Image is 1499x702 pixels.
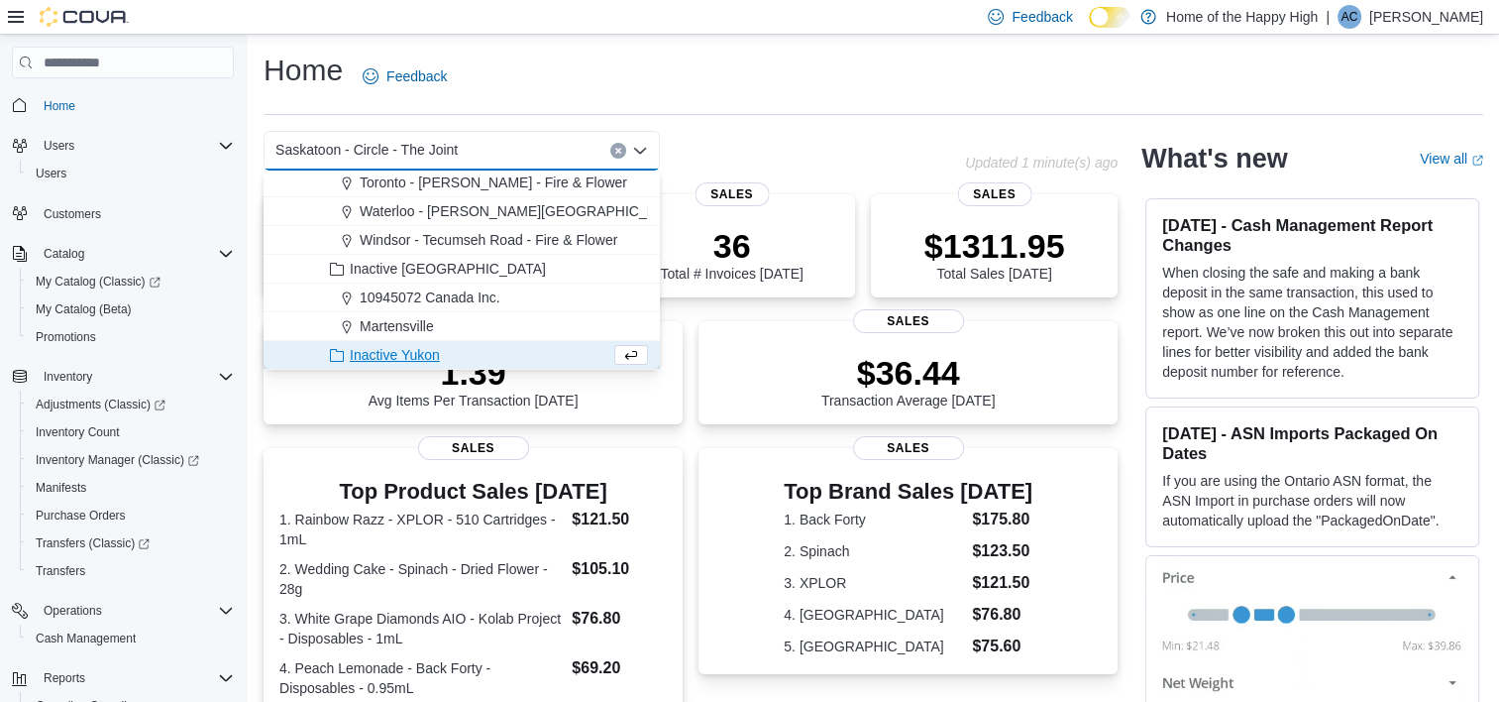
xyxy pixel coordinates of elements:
[36,599,234,623] span: Operations
[821,353,996,409] div: Transaction Average [DATE]
[44,603,102,619] span: Operations
[28,325,234,349] span: Promotions
[264,51,343,90] h1: Home
[821,353,996,393] p: $36.44
[36,242,92,266] button: Catalog
[360,316,434,336] span: Martensville
[279,510,564,549] dt: 1. Rainbow Razz - XPLOR - 510 Cartridges - 1mL
[1338,5,1361,29] div: Arden Caleo
[44,246,84,262] span: Catalog
[360,230,617,250] span: Windsor - Tecumseh Road - Fire & Flower
[44,369,92,385] span: Inventory
[369,353,579,409] div: Avg Items Per Transaction [DATE]
[279,609,564,648] dt: 3. White Grape Diamonds AIO - Kolab Project - Disposables - 1mL
[264,255,660,284] button: Inactive [GEOGRAPHIC_DATA]
[4,90,242,119] button: Home
[1162,263,1462,382] p: When closing the safe and making a bank deposit in the same transaction, this used to show as one...
[1162,423,1462,463] h3: [DATE] - ASN Imports Packaged On Dates
[44,206,101,222] span: Customers
[924,226,1065,266] p: $1311.95
[28,627,144,650] a: Cash Management
[572,557,667,581] dd: $105.10
[36,599,110,623] button: Operations
[4,363,242,391] button: Inventory
[264,284,660,312] button: 10945072 Canada Inc.
[279,480,667,504] h3: Top Product Sales [DATE]
[784,510,964,529] dt: 1. Back Forty
[264,341,660,370] button: Inactive Yukon
[660,226,803,282] div: Total # Invoices [DATE]
[1420,151,1483,167] a: View allExternal link
[1369,5,1483,29] p: [PERSON_NAME]
[20,391,242,418] a: Adjustments (Classic)
[36,397,165,412] span: Adjustments (Classic)
[20,160,242,187] button: Users
[360,288,500,307] span: 10945072 Canada Inc.
[4,597,242,625] button: Operations
[784,605,964,625] dt: 4. [GEOGRAPHIC_DATA]
[1089,28,1090,29] span: Dark Mode
[44,98,75,114] span: Home
[20,625,242,652] button: Cash Management
[572,656,667,680] dd: $69.20
[36,563,85,579] span: Transfers
[972,635,1032,658] dd: $75.60
[784,480,1032,504] h3: Top Brand Sales [DATE]
[784,541,964,561] dt: 2. Spinach
[44,670,85,686] span: Reports
[28,476,234,500] span: Manifests
[36,365,234,389] span: Inventory
[350,345,440,365] span: Inactive Yukon
[28,448,207,472] a: Inventory Manager (Classic)
[1162,471,1462,530] p: If you are using the Ontario ASN format, the ASN Import in purchase orders will now automatically...
[28,627,234,650] span: Cash Management
[360,201,780,221] span: Waterloo - [PERSON_NAME][GEOGRAPHIC_DATA] - Fire & Flower
[28,531,158,555] a: Transfers (Classic)
[28,297,140,321] a: My Catalog (Beta)
[853,309,964,333] span: Sales
[660,226,803,266] p: 36
[36,94,83,118] a: Home
[36,92,234,117] span: Home
[20,268,242,295] a: My Catalog (Classic)
[1326,5,1330,29] p: |
[572,607,667,631] dd: $76.80
[28,476,94,500] a: Manifests
[350,259,546,279] span: Inactive [GEOGRAPHIC_DATA]
[40,7,129,27] img: Cova
[632,143,648,159] button: Close list of options
[924,226,1065,282] div: Total Sales [DATE]
[20,295,242,323] button: My Catalog (Beta)
[1162,215,1462,255] h3: [DATE] - Cash Management Report Changes
[4,664,242,692] button: Reports
[1012,7,1072,27] span: Feedback
[4,240,242,268] button: Catalog
[4,132,242,160] button: Users
[264,312,660,341] button: Martensville
[28,504,134,527] a: Purchase Orders
[1089,7,1130,28] input: Dark Mode
[36,365,100,389] button: Inventory
[972,539,1032,563] dd: $123.50
[20,446,242,474] a: Inventory Manager (Classic)
[275,138,458,162] span: Saskatoon - Circle - The Joint
[20,474,242,502] button: Manifests
[28,559,234,583] span: Transfers
[784,573,964,593] dt: 3. XPLOR
[784,637,964,656] dt: 5. [GEOGRAPHIC_DATA]
[28,297,234,321] span: My Catalog (Beta)
[20,418,242,446] button: Inventory Count
[386,66,447,86] span: Feedback
[36,134,82,158] button: Users
[28,162,234,185] span: Users
[972,571,1032,595] dd: $121.50
[28,420,234,444] span: Inventory Count
[279,559,564,599] dt: 2. Wedding Cake - Spinach - Dried Flower - 28g
[36,508,126,524] span: Purchase Orders
[20,323,242,351] button: Promotions
[36,242,234,266] span: Catalog
[264,226,660,255] button: Windsor - Tecumseh Road - Fire & Flower
[20,557,242,585] button: Transfers
[418,436,529,460] span: Sales
[36,452,199,468] span: Inventory Manager (Classic)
